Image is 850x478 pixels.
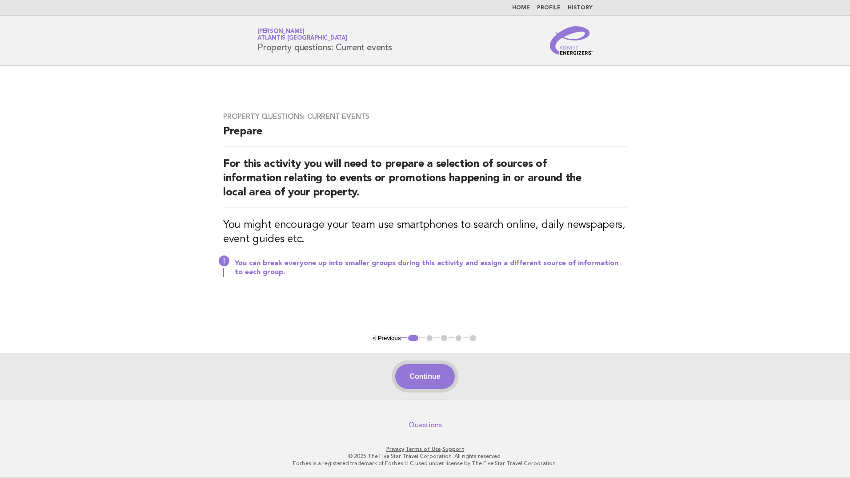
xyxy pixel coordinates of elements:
[257,28,347,41] a: [PERSON_NAME]Atlantis [GEOGRAPHIC_DATA]
[407,334,420,343] button: 1
[223,157,627,207] h2: For this activity you will need to prepare a selection of sources of information relating to even...
[442,446,464,452] a: Support
[223,218,627,247] h3: You might encourage your team use smartphones to search online, daily newspapers, event guides etc.
[512,5,530,11] a: Home
[257,36,347,41] span: Atlantis [GEOGRAPHIC_DATA]
[405,446,441,452] a: Terms of Use
[550,26,593,55] img: Service Energizers
[409,421,442,429] a: Questions
[568,5,593,11] a: History
[153,460,697,467] p: Forbes is a registered trademark of Forbes LLC used under license by The Five Star Travel Corpora...
[153,453,697,460] p: © 2025 The Five Star Travel Corporation. All rights reserved.
[223,125,627,146] h2: Prepare
[257,29,392,52] h1: Property questions: Current events
[153,446,697,453] p: · ·
[395,364,454,389] button: Continue
[537,5,561,11] a: Profile
[386,446,404,452] a: Privacy
[223,112,627,121] h3: Property questions: Current events
[373,335,401,341] button: < Previous
[235,259,627,277] p: You can break everyone up into smaller groups during this activity and assign a different source ...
